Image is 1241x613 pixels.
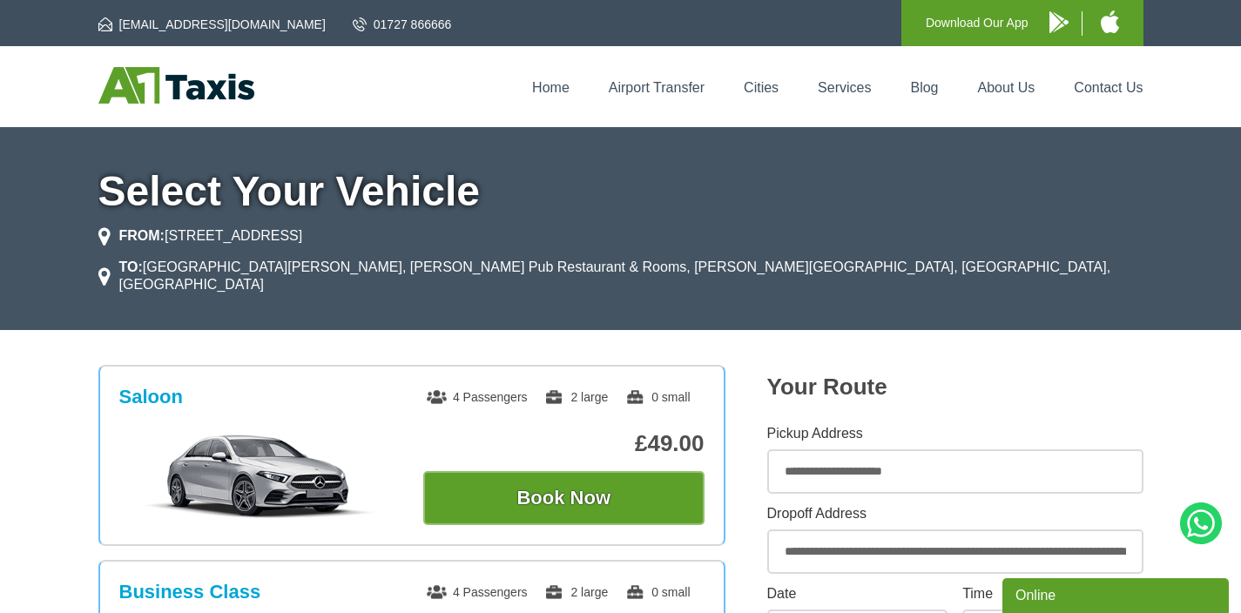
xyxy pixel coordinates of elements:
label: Date [767,587,948,601]
a: Cities [744,80,779,95]
span: 0 small [625,585,690,599]
img: A1 Taxis Android App [1049,11,1069,33]
span: 0 small [625,390,690,404]
button: Book Now [423,471,705,525]
a: 01727 866666 [353,16,452,33]
h3: Business Class [119,581,261,603]
a: [EMAIL_ADDRESS][DOMAIN_NAME] [98,16,326,33]
span: 2 large [544,585,608,599]
h1: Select Your Vehicle [98,171,1143,212]
strong: FROM: [119,228,165,243]
h3: Saloon [119,386,183,408]
label: Dropoff Address [767,507,1143,521]
img: A1 Taxis St Albans LTD [98,67,254,104]
a: Contact Us [1074,80,1143,95]
span: 2 large [544,390,608,404]
a: About Us [978,80,1035,95]
label: Pickup Address [767,427,1143,441]
strong: TO: [119,259,143,274]
iframe: chat widget [1002,575,1232,613]
p: £49.00 [423,430,705,457]
a: Blog [910,80,938,95]
img: Saloon [128,433,390,520]
a: Services [818,80,871,95]
h2: Your Route [767,374,1143,401]
li: [STREET_ADDRESS] [98,226,303,246]
p: Download Our App [926,12,1029,34]
span: 4 Passengers [427,390,528,404]
a: Home [532,80,570,95]
li: [GEOGRAPHIC_DATA][PERSON_NAME], [PERSON_NAME] Pub Restaurant & Rooms, [PERSON_NAME][GEOGRAPHIC_DA... [98,257,1143,295]
img: A1 Taxis iPhone App [1101,10,1119,33]
label: Time [962,587,1143,601]
span: 4 Passengers [427,585,528,599]
a: Airport Transfer [609,80,705,95]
